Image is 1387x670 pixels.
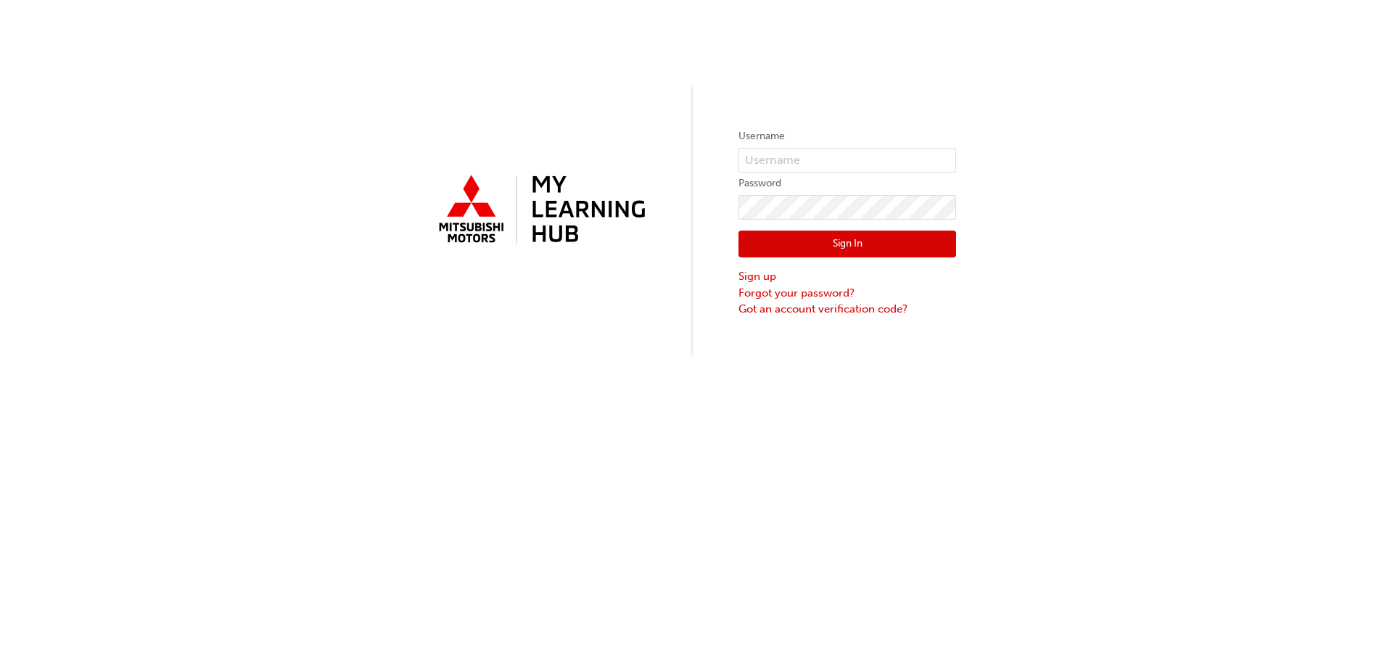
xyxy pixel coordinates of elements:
a: Got an account verification code? [738,301,956,318]
button: Sign In [738,231,956,258]
a: Sign up [738,268,956,285]
img: mmal [431,169,649,252]
label: Password [738,175,956,192]
a: Forgot your password? [738,285,956,302]
label: Username [738,128,956,145]
input: Username [738,148,956,173]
